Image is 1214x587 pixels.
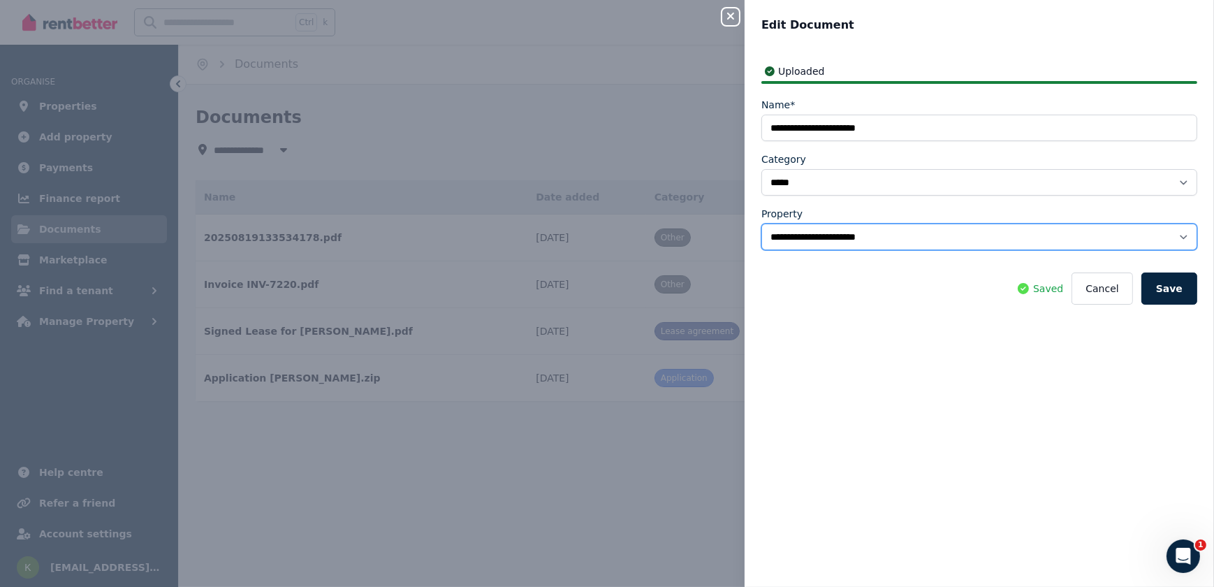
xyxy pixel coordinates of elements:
iframe: Intercom live chat [1167,539,1200,573]
button: Cancel [1072,273,1132,305]
span: Saved [1033,282,1063,296]
span: Edit Document [761,17,854,34]
span: 1 [1195,539,1206,551]
label: Property [761,207,803,221]
label: Name* [761,98,795,112]
div: Uploaded [761,64,1197,78]
button: Save [1141,273,1197,305]
label: Category [761,152,806,166]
